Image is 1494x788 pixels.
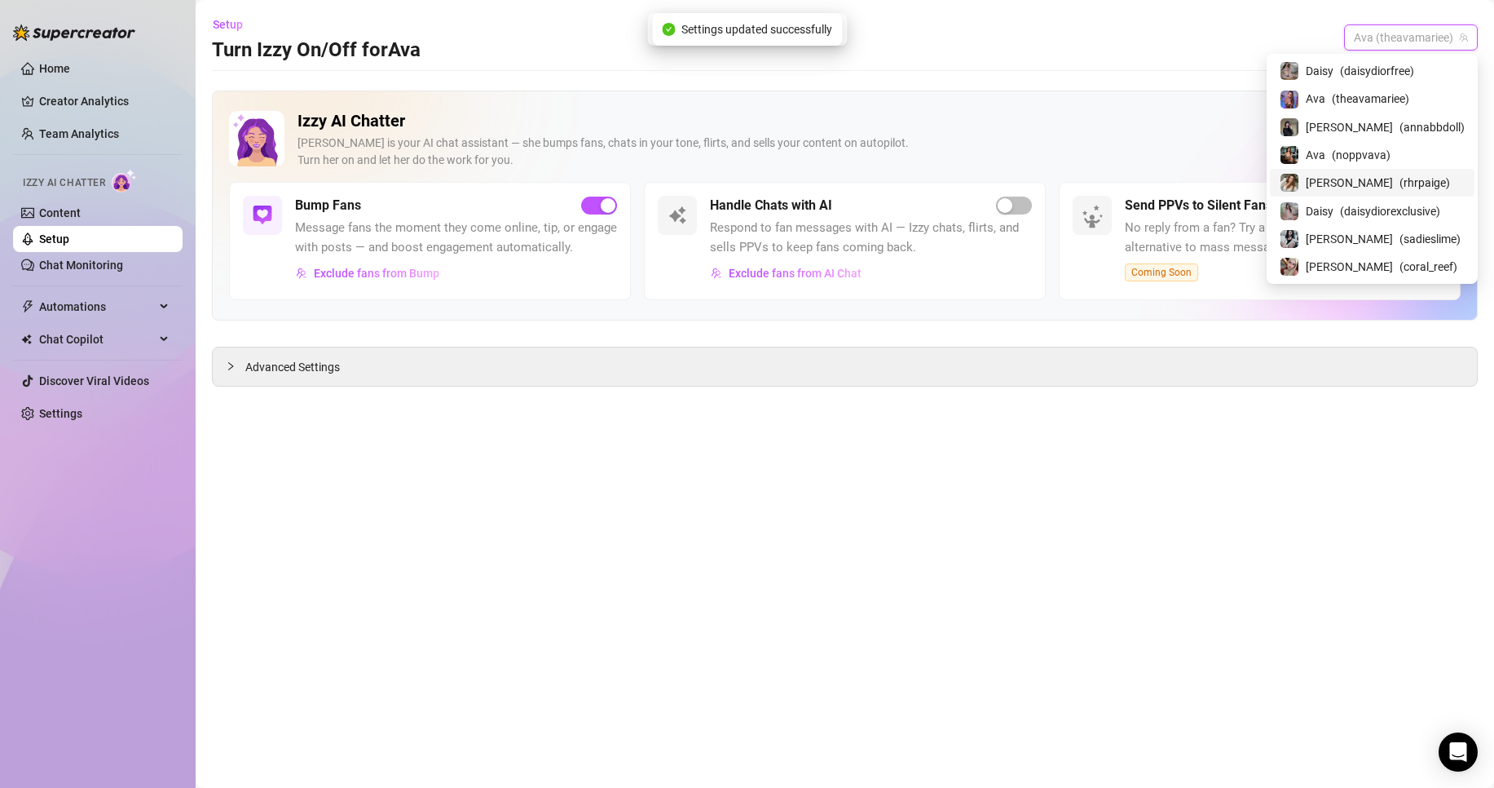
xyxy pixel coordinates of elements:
img: Ava [1280,91,1298,108]
span: Exclude fans from AI Chat [729,267,862,280]
img: AI Chatter [112,169,137,193]
span: ( noppvava ) [1332,146,1390,164]
img: Daisy [1280,62,1298,80]
span: Respond to fan messages with AI — Izzy chats, flirts, and sells PPVs to keep fans coming back. [710,219,1032,257]
img: Sadie [1280,230,1298,248]
h3: Turn Izzy On/Off for Ava [212,38,421,64]
button: Exclude fans from Bump [295,260,440,286]
span: check-circle [662,23,675,36]
span: [PERSON_NAME] [1306,258,1393,276]
span: [PERSON_NAME] [1306,118,1393,136]
img: Ava [1280,146,1298,164]
span: ( coral_reef ) [1399,258,1457,276]
span: Automations [39,294,155,320]
span: collapsed [226,361,236,371]
span: Ava [1306,146,1325,164]
span: Message fans the moment they come online, tip, or engage with posts — and boost engagement automa... [295,219,617,257]
button: Setup [212,11,256,38]
span: Daisy [1306,62,1333,80]
span: Advanced Settings [245,358,340,376]
img: silent-fans-ppv-o-N6Mmdf.svg [1082,205,1108,231]
span: ( sadieslime ) [1399,230,1461,248]
a: Discover Viral Videos [39,374,149,387]
span: ( theavamariee ) [1332,90,1409,108]
h5: Send PPVs to Silent Fans [1125,196,1272,215]
span: Coming Soon [1125,263,1198,281]
img: Paige [1280,174,1298,192]
h2: Izzy AI Chatter [297,111,1410,131]
span: Ava [1306,90,1325,108]
span: Settings updated successfully [681,20,832,38]
a: Home [39,62,70,75]
span: team [1459,33,1469,42]
img: logo-BBDzfeDw.svg [13,24,135,41]
img: svg%3e [711,268,722,279]
span: ( rhrpaige ) [1399,174,1450,192]
div: Open Intercom Messenger [1439,733,1478,772]
a: Setup [39,232,69,246]
span: ( annabbdoll ) [1399,118,1465,136]
span: Exclude fans from Bump [314,267,439,280]
img: svg%3e [253,206,272,225]
h5: Bump Fans [295,196,361,215]
a: Creator Analytics [39,88,170,114]
img: Chat Copilot [21,334,32,345]
span: Daisy [1306,202,1333,220]
a: Content [39,206,81,219]
span: ( daisydiorfree ) [1340,62,1414,80]
img: Izzy AI Chatter [229,111,284,166]
span: ( daisydiorexclusive ) [1340,202,1440,220]
span: Setup [213,18,243,31]
span: thunderbolt [21,300,34,313]
img: Daisy [1280,202,1298,220]
a: Team Analytics [39,127,119,140]
span: [PERSON_NAME] [1306,230,1393,248]
div: [PERSON_NAME] is your AI chat assistant — she bumps fans, chats in your tone, flirts, and sells y... [297,135,1410,169]
img: svg%3e [668,206,687,225]
a: Chat Monitoring [39,259,123,272]
button: Exclude fans from AI Chat [710,260,862,286]
img: Anna [1280,258,1298,276]
h5: Handle Chats with AI [710,196,832,215]
img: Anna [1280,118,1298,136]
img: svg%3e [296,268,307,279]
span: [PERSON_NAME] [1306,174,1393,192]
span: Chat Copilot [39,326,155,352]
span: Ava (theavamariee) [1354,25,1468,50]
a: Settings [39,407,82,420]
div: collapsed [226,357,245,375]
span: Izzy AI Chatter [23,175,105,191]
span: No reply from a fan? Try a smart, personal PPV — a better alternative to mass messages. [1125,219,1447,257]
